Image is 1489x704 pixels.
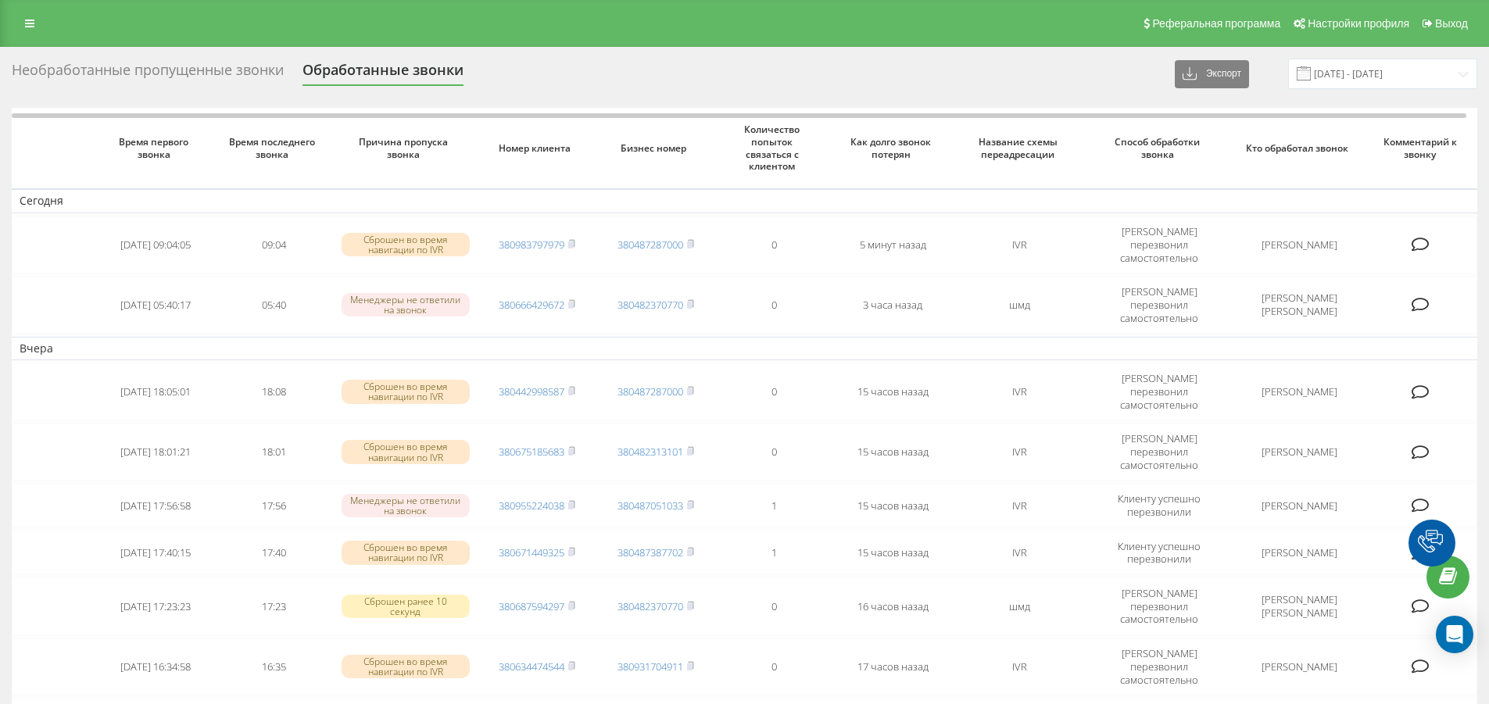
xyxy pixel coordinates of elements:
[1087,531,1231,574] td: Клиенту успешно перезвонили
[714,531,833,574] td: 1
[617,545,683,559] a: 380487387702
[215,577,334,634] td: 17:23
[1175,60,1249,88] button: Экспорт
[847,136,940,160] span: Как долго звонок потерян
[952,216,1087,273] td: IVR
[215,423,334,481] td: 18:01
[952,423,1087,481] td: IVR
[1308,17,1409,30] span: Настройки профиля
[833,484,952,527] td: 15 часов назад
[342,233,470,256] div: Сброшен во время навигации по IVR
[12,189,1477,213] td: Сегодня
[609,142,702,155] span: Бизнес номер
[617,599,683,613] a: 380482370770
[833,577,952,634] td: 16 часов назад
[499,659,564,674] a: 380634474544
[215,216,334,273] td: 09:04
[728,123,821,172] span: Количество попыток связаться с клиентом
[1232,531,1367,574] td: [PERSON_NAME]
[1087,484,1231,527] td: Клиенту успешно перезвонили
[952,363,1087,420] td: IVR
[342,541,470,564] div: Сброшен во время навигации по IVR
[714,277,833,334] td: 0
[1232,216,1367,273] td: [PERSON_NAME]
[952,531,1087,574] td: IVR
[342,494,470,517] div: Менеджеры не ответили на звонок
[215,363,334,420] td: 18:08
[617,445,683,459] a: 380482313101
[1102,136,1218,160] span: Способ обработки звонка
[342,595,470,618] div: Сброшен ранее 10 секунд
[1152,17,1280,30] span: Реферальная программа
[499,298,564,312] a: 380666429672
[96,638,215,695] td: [DATE] 16:34:58
[215,277,334,334] td: 05:40
[96,531,215,574] td: [DATE] 17:40:15
[96,423,215,481] td: [DATE] 18:01:21
[833,216,952,273] td: 5 минут назад
[215,638,334,695] td: 16:35
[714,484,833,527] td: 1
[617,238,683,252] a: 380487287000
[966,136,1074,160] span: Название схемы переадресации
[952,484,1087,527] td: IVR
[1087,277,1231,334] td: [PERSON_NAME] перезвонил самостоятельно
[499,238,564,252] a: 380983797979
[1435,17,1468,30] span: Выход
[342,655,470,678] div: Сброшен во время навигации по IVR
[952,638,1087,695] td: IVR
[1232,277,1367,334] td: [PERSON_NAME] [PERSON_NAME]
[12,62,284,86] div: Необработанные пропущенные звонки
[714,638,833,695] td: 0
[1232,638,1367,695] td: [PERSON_NAME]
[833,531,952,574] td: 15 часов назад
[1232,577,1367,634] td: [PERSON_NAME] [PERSON_NAME]
[1232,484,1367,527] td: [PERSON_NAME]
[833,277,952,334] td: 3 часа назад
[1087,423,1231,481] td: [PERSON_NAME] перезвонил самостоятельно
[833,363,952,420] td: 15 часов назад
[833,423,952,481] td: 15 часов назад
[96,577,215,634] td: [DATE] 17:23:23
[499,384,564,398] a: 380442998587
[342,293,470,316] div: Менеджеры не ответили на звонок
[1232,423,1367,481] td: [PERSON_NAME]
[714,423,833,481] td: 0
[1245,142,1353,155] span: Кто обработал звонок
[1380,136,1465,160] span: Комментарий к звонку
[491,142,584,155] span: Номер клиента
[833,638,952,695] td: 17 часов назад
[714,577,833,634] td: 0
[302,62,464,86] div: Обработанные звонки
[96,277,215,334] td: [DATE] 05:40:17
[342,440,470,463] div: Сброшен во время навигации по IVR
[952,277,1087,334] td: шмд
[215,531,334,574] td: 17:40
[215,484,334,527] td: 17:56
[109,136,202,160] span: Время первого звонка
[96,216,215,273] td: [DATE] 09:04:05
[617,499,683,513] a: 380487051033
[499,445,564,459] a: 380675185683
[499,545,564,559] a: 380671449325
[617,659,683,674] a: 380931704911
[1436,616,1473,653] div: Open Intercom Messenger
[1087,638,1231,695] td: [PERSON_NAME] перезвонил самостоятельно
[348,136,464,160] span: Причина пропуска звонка
[1087,363,1231,420] td: [PERSON_NAME] перезвонил самостоятельно
[617,384,683,398] a: 380487287000
[1087,216,1231,273] td: [PERSON_NAME] перезвонил самостоятельно
[96,484,215,527] td: [DATE] 17:56:58
[499,499,564,513] a: 380955224038
[617,298,683,312] a: 380482370770
[12,337,1477,360] td: Вчера
[714,216,833,273] td: 0
[342,380,470,403] div: Сброшен во время навигации по IVR
[952,577,1087,634] td: шмд
[228,136,321,160] span: Время последнего звонка
[714,363,833,420] td: 0
[499,599,564,613] a: 380687594297
[1232,363,1367,420] td: [PERSON_NAME]
[1087,577,1231,634] td: [PERSON_NAME] перезвонил самостоятельно
[96,363,215,420] td: [DATE] 18:05:01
